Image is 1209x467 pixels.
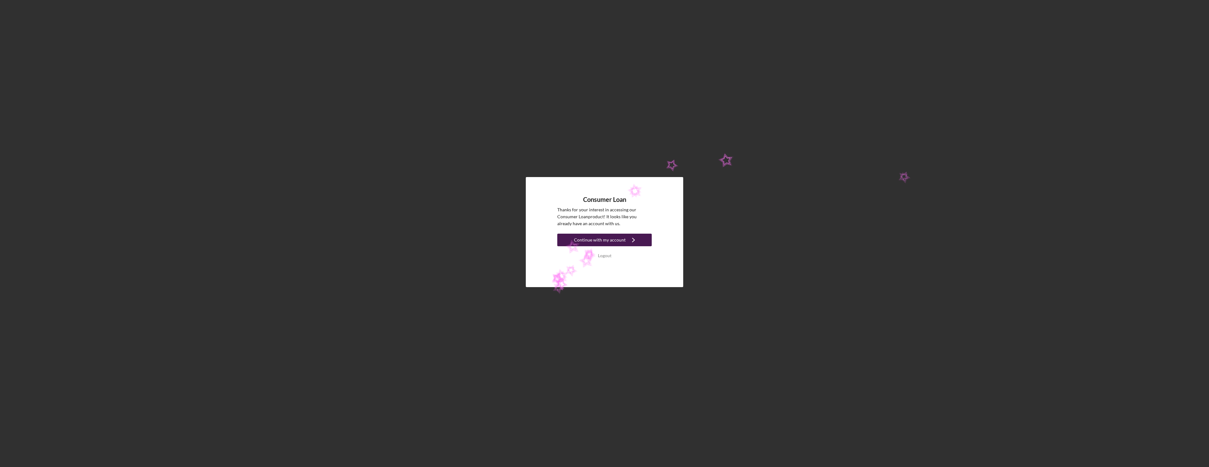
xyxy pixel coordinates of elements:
button: Logout [557,249,652,262]
div: Logout [598,249,611,262]
a: Continue with my account [557,234,652,248]
div: Continue with my account [574,234,626,246]
p: Thanks for your interest in accessing our Consumer Loan product! It looks like you already have a... [557,206,652,227]
h4: Consumer Loan [583,196,626,203]
button: Continue with my account [557,234,652,246]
